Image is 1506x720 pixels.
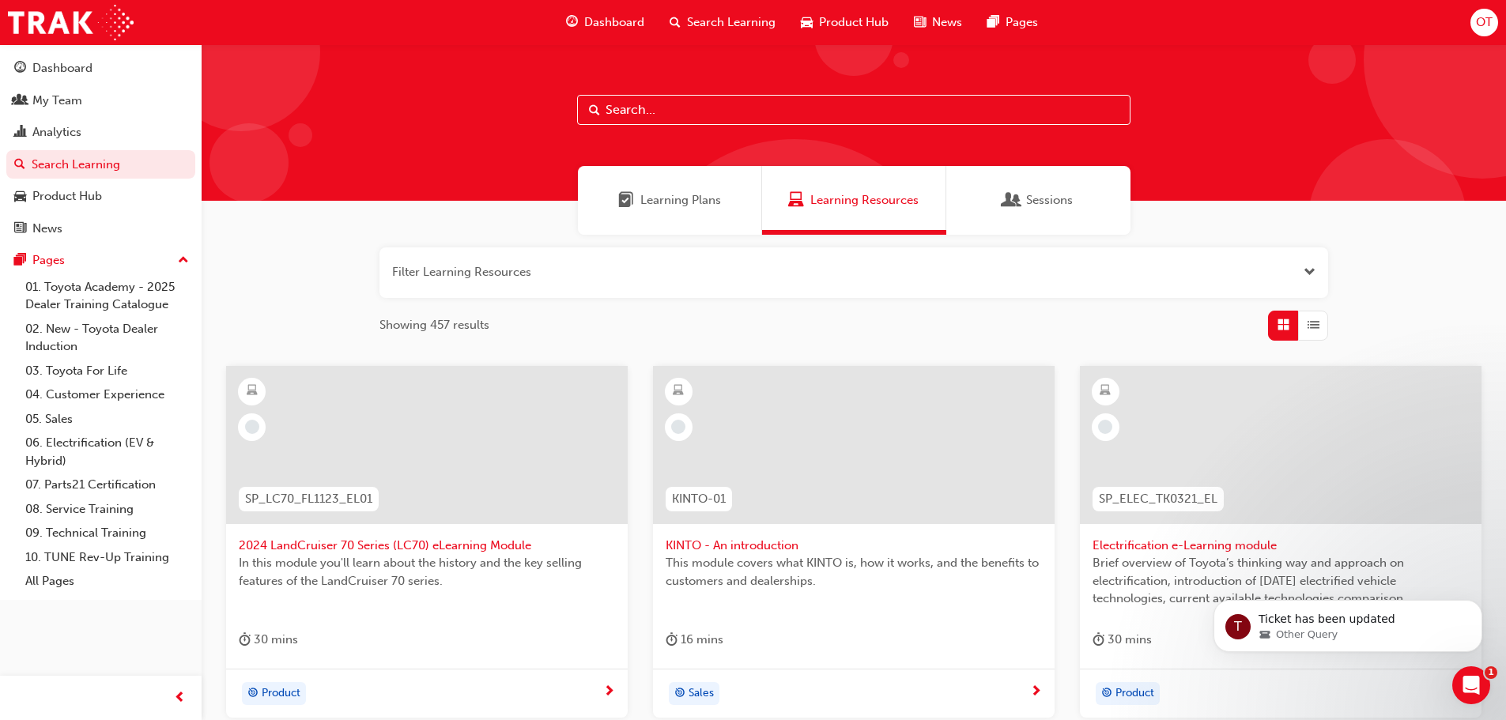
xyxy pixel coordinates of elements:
[19,317,195,359] a: 02. New - Toyota Dealer Induction
[666,537,1042,555] span: KINTO - An introduction
[578,166,762,235] a: Learning PlansLearning Plans
[810,191,919,209] span: Learning Resources
[6,150,195,179] a: Search Learning
[657,6,788,39] a: search-iconSearch Learning
[1476,13,1493,32] span: OT
[14,126,26,140] span: chart-icon
[6,182,195,211] a: Product Hub
[239,630,298,650] div: 30 mins
[6,246,195,275] button: Pages
[1098,420,1112,434] span: learningRecordVerb_NONE-icon
[674,684,685,704] span: target-icon
[687,13,776,32] span: Search Learning
[914,13,926,32] span: news-icon
[14,222,26,236] span: news-icon
[19,431,195,473] a: 06. Electrification (EV & Hybrid)
[19,359,195,383] a: 03. Toyota For Life
[671,420,685,434] span: learningRecordVerb_NONE-icon
[566,13,578,32] span: guage-icon
[178,251,189,271] span: up-icon
[226,366,628,718] a: SP_LC70_FL1123_EL012024 LandCruiser 70 Series (LC70) eLearning ModuleIn this module you'll learn ...
[788,191,804,209] span: Learning Resources
[1452,666,1490,704] iframe: Intercom live chat
[247,381,258,401] span: learningResourceType_ELEARNING-icon
[19,275,195,317] a: 01. Toyota Academy - 2025 Dealer Training Catalogue
[666,554,1042,590] span: This module covers what KINTO is, how it works, and the benefits to customers and dealerships.
[788,6,901,39] a: car-iconProduct Hub
[32,187,102,205] div: Product Hub
[618,191,634,209] span: Learning Plans
[1093,537,1469,555] span: Electrification e-Learning module
[584,13,644,32] span: Dashboard
[174,688,186,708] span: prev-icon
[14,254,26,268] span: pages-icon
[19,383,195,407] a: 04. Customer Experience
[245,420,259,434] span: learningRecordVerb_NONE-icon
[1093,554,1469,608] span: Brief overview of Toyota’s thinking way and approach on electrification, introduction of [DATE] e...
[239,630,251,650] span: duration-icon
[670,13,681,32] span: search-icon
[653,366,1055,718] a: KINTO-01KINTO - An introductionThis module covers what KINTO is, how it works, and the benefits t...
[14,94,26,108] span: people-icon
[6,118,195,147] a: Analytics
[1100,381,1111,401] span: learningResourceType_ELEARNING-icon
[19,473,195,497] a: 07. Parts21 Certification
[932,13,962,32] span: News
[987,13,999,32] span: pages-icon
[577,95,1130,125] input: Search...
[673,381,684,401] span: learningResourceType_ELEARNING-icon
[19,497,195,522] a: 08. Service Training
[19,407,195,432] a: 05. Sales
[1115,684,1154,703] span: Product
[239,554,615,590] span: In this module you'll learn about the history and the key selling features of the LandCruiser 70 ...
[672,490,726,508] span: KINTO-01
[553,6,657,39] a: guage-iconDashboard
[8,5,134,40] img: Trak
[19,569,195,594] a: All Pages
[901,6,975,39] a: news-iconNews
[1026,191,1073,209] span: Sessions
[6,54,195,83] a: Dashboard
[666,630,678,650] span: duration-icon
[975,6,1051,39] a: pages-iconPages
[603,685,615,699] span: next-icon
[32,251,65,270] div: Pages
[1308,316,1319,334] span: List
[1093,630,1152,650] div: 30 mins
[589,101,600,119] span: Search
[14,158,25,172] span: search-icon
[32,92,82,110] div: My Team
[6,214,195,243] a: News
[1485,666,1497,679] span: 1
[1470,9,1498,36] button: OT
[1080,366,1481,718] a: SP_ELEC_TK0321_ELElectrification e-Learning moduleBrief overview of Toyota’s thinking way and app...
[1304,263,1315,281] button: Open the filter
[14,190,26,204] span: car-icon
[1101,684,1112,704] span: target-icon
[1099,490,1217,508] span: SP_ELEC_TK0321_EL
[946,166,1130,235] a: SessionsSessions
[689,684,714,703] span: Sales
[14,62,26,76] span: guage-icon
[239,537,615,555] span: 2024 LandCruiser 70 Series (LC70) eLearning Module
[640,191,721,209] span: Learning Plans
[1278,316,1289,334] span: Grid
[1030,685,1042,699] span: next-icon
[762,166,946,235] a: Learning ResourcesLearning Resources
[6,86,195,115] a: My Team
[1093,630,1104,650] span: duration-icon
[247,684,259,704] span: target-icon
[32,59,92,77] div: Dashboard
[1190,567,1506,677] iframe: Intercom notifications message
[379,316,489,334] span: Showing 457 results
[801,13,813,32] span: car-icon
[32,220,62,238] div: News
[245,490,372,508] span: SP_LC70_FL1123_EL01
